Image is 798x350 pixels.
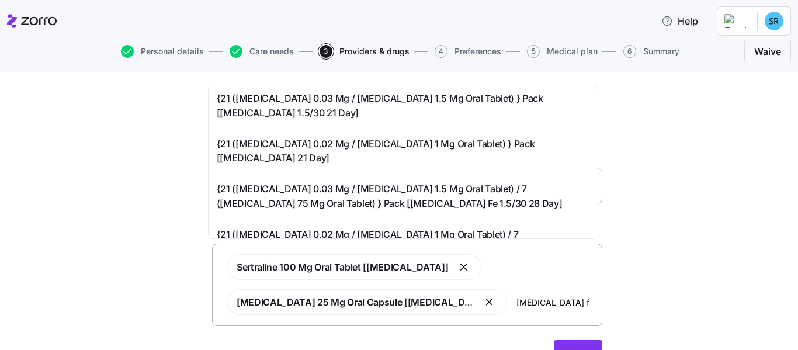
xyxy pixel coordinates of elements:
[547,47,598,56] span: Medical plan
[317,45,410,58] a: 3Providers & drugs
[119,45,204,58] a: Personal details
[643,47,679,56] span: Summary
[765,12,783,30] img: 81f51040b290fe31a18263ed2445fa12
[121,45,204,58] button: Personal details
[141,47,204,56] span: Personal details
[339,47,410,56] span: Providers & drugs
[527,45,540,58] span: 5
[217,137,589,166] span: {21 ([MEDICAL_DATA] 0.02 Mg / [MEDICAL_DATA] 1 Mg Oral Tablet) } Pack [[MEDICAL_DATA] 21 Day]
[217,182,589,211] span: {21 ([MEDICAL_DATA] 0.03 Mg / [MEDICAL_DATA] 1.5 Mg Oral Tablet) / 7 ([MEDICAL_DATA] 75 Mg Oral T...
[230,45,294,58] button: Care needs
[744,40,791,63] button: Waive
[227,45,294,58] a: Care needs
[237,296,490,308] span: [MEDICAL_DATA] 25 Mg Oral Capsule [[MEDICAL_DATA]]
[724,14,748,28] img: Employer logo
[249,47,294,56] span: Care needs
[320,45,410,58] button: 3Providers & drugs
[320,45,332,58] span: 3
[652,9,707,33] button: Help
[237,261,448,273] span: Sertraline 100 Mg Oral Tablet [[MEDICAL_DATA]]
[516,296,595,309] input: Search your medications
[623,45,636,58] span: 6
[754,44,781,58] span: Waive
[454,47,501,56] span: Preferences
[217,227,589,257] span: {21 ([MEDICAL_DATA] 0.02 Mg / [MEDICAL_DATA] 1 Mg Oral Tablet) / 7 ([MEDICAL_DATA] 75 Mg Oral Tab...
[623,45,679,58] button: 6Summary
[661,14,698,28] span: Help
[217,91,589,120] span: {21 ([MEDICAL_DATA] 0.03 Mg / [MEDICAL_DATA] 1.5 Mg Oral Tablet) } Pack [[MEDICAL_DATA] 1.5/30 21...
[527,45,598,58] button: 5Medical plan
[435,45,447,58] span: 4
[435,45,501,58] button: 4Preferences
